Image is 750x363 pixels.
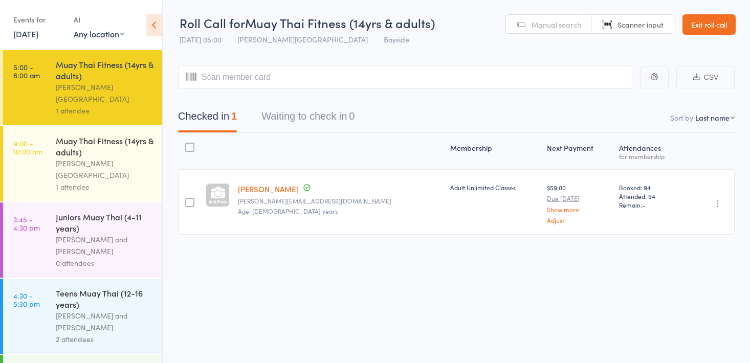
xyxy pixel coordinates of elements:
a: Adjust [547,217,611,223]
span: Attended: 94 [619,192,681,200]
div: Muay Thai Fitness (14yrs & adults) [56,59,153,81]
div: Last name [695,112,730,123]
span: [DATE] 05:00 [180,34,222,44]
div: Teens Muay Thai (12-16 years) [56,287,153,310]
a: 3:45 -4:30 pmJuniors Muay Thai (4-11 years)[PERSON_NAME] and [PERSON_NAME]0 attendees [3,202,162,278]
small: Due [DATE] [547,195,611,202]
button: CSV [676,66,735,88]
div: 0 attendees [56,257,153,269]
span: Manual search [532,19,581,30]
div: Muay Thai Fitness (14yrs & adults) [56,135,153,157]
a: Show more [547,206,611,213]
time: 5:00 - 6:00 am [13,63,40,79]
div: Membership [446,138,543,165]
a: [PERSON_NAME] [238,184,298,194]
time: 9:00 - 10:00 am [13,139,42,155]
div: [PERSON_NAME][GEOGRAPHIC_DATA] [56,157,153,181]
div: 1 attendee [56,181,153,193]
span: Age: [DEMOGRAPHIC_DATA] years [238,207,338,215]
a: 9:00 -10:00 amMuay Thai Fitness (14yrs & adults)[PERSON_NAME][GEOGRAPHIC_DATA]1 attendee [3,126,162,201]
div: Events for [13,11,63,28]
button: Waiting to check in0 [261,105,355,132]
div: $59.00 [547,183,611,223]
span: Bayside [384,34,409,44]
div: Next Payment [543,138,615,165]
button: Checked in1 [178,105,237,132]
div: Juniors Muay Thai (4-11 years) [56,211,153,234]
span: Muay Thai Fitness (14yrs & adults) [245,14,435,31]
div: At [74,11,124,28]
span: Scanner input [617,19,664,30]
div: for membership [619,153,681,160]
div: 1 [231,110,237,122]
div: Atten­dances [615,138,686,165]
a: [DATE] [13,28,38,39]
input: Scan member card [178,65,632,89]
span: [PERSON_NAME][GEOGRAPHIC_DATA] [237,34,368,44]
div: Any location [74,28,124,39]
span: - [642,200,645,209]
small: Kirsten.jade05@gmail.com [238,197,442,205]
label: Sort by [670,112,693,123]
div: 2 attendees [56,333,153,345]
div: Adult Unlimited Classes [450,183,539,192]
span: Roll Call for [180,14,245,31]
div: [PERSON_NAME][GEOGRAPHIC_DATA] [56,81,153,105]
a: Exit roll call [682,14,736,35]
a: 5:00 -6:00 amMuay Thai Fitness (14yrs & adults)[PERSON_NAME][GEOGRAPHIC_DATA]1 attendee [3,50,162,125]
a: 4:30 -5:30 pmTeens Muay Thai (12-16 years)[PERSON_NAME] and [PERSON_NAME]2 attendees [3,279,162,354]
span: Booked: 94 [619,183,681,192]
time: 4:30 - 5:30 pm [13,291,40,308]
time: 3:45 - 4:30 pm [13,215,40,232]
div: 1 attendee [56,105,153,117]
div: 0 [349,110,355,122]
div: [PERSON_NAME] and [PERSON_NAME] [56,234,153,257]
div: [PERSON_NAME] and [PERSON_NAME] [56,310,153,333]
span: Remain: [619,200,681,209]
